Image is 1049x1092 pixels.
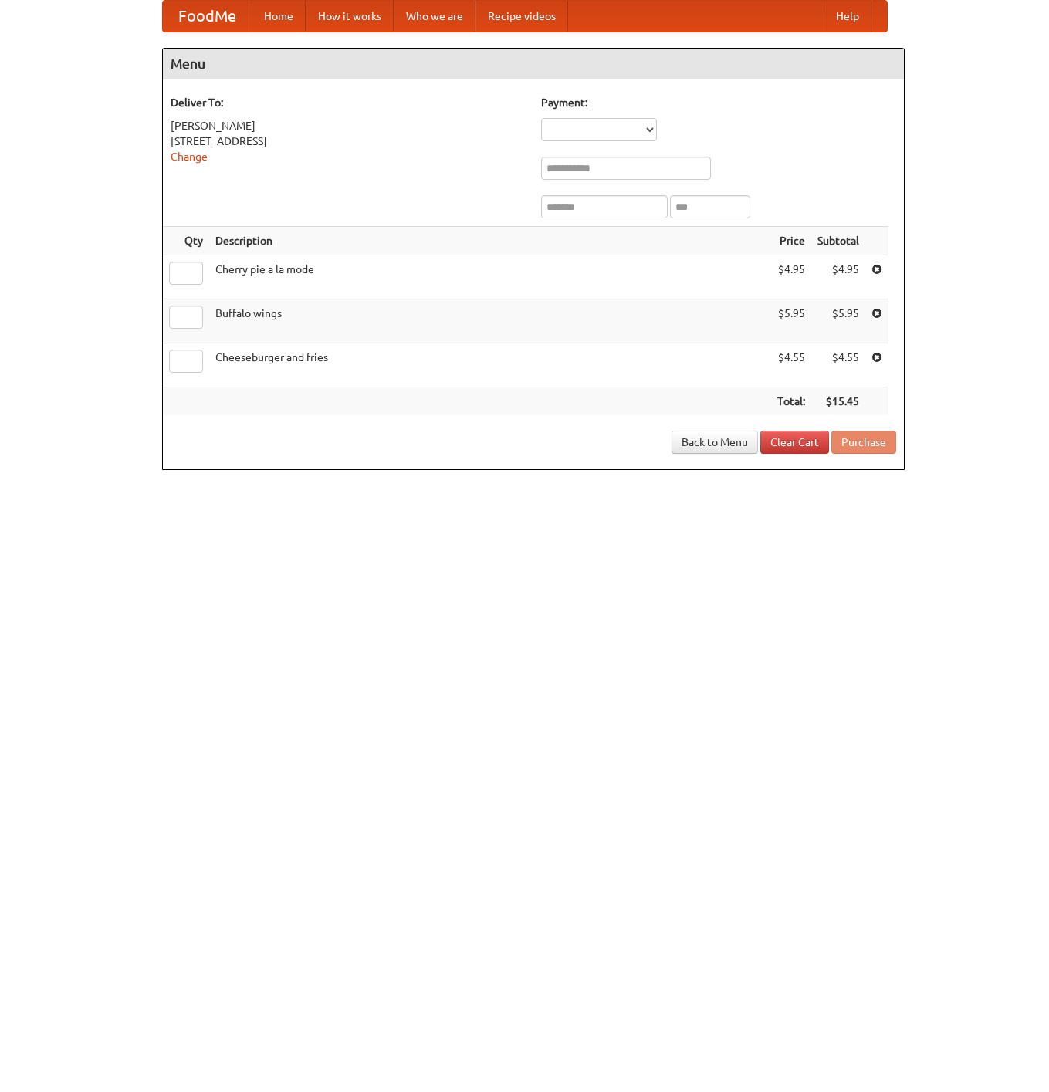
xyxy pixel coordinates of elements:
th: Price [771,227,811,255]
th: Total: [771,387,811,416]
td: Cherry pie a la mode [209,255,771,299]
h4: Menu [163,49,904,79]
th: Subtotal [811,227,865,255]
button: Purchase [831,431,896,454]
h5: Deliver To: [171,95,526,110]
a: Who we are [394,1,475,32]
div: [PERSON_NAME] [171,118,526,134]
a: Clear Cart [760,431,829,454]
td: $5.95 [811,299,865,343]
a: Recipe videos [475,1,568,32]
a: Change [171,150,208,163]
div: [STREET_ADDRESS] [171,134,526,149]
a: How it works [306,1,394,32]
td: Buffalo wings [209,299,771,343]
h5: Payment: [541,95,896,110]
td: $5.95 [771,299,811,343]
a: FoodMe [163,1,252,32]
td: $4.55 [771,343,811,387]
a: Help [824,1,871,32]
td: $4.55 [811,343,865,387]
a: Back to Menu [672,431,758,454]
th: Qty [163,227,209,255]
th: $15.45 [811,387,865,416]
td: $4.95 [811,255,865,299]
td: $4.95 [771,255,811,299]
a: Home [252,1,306,32]
th: Description [209,227,771,255]
td: Cheeseburger and fries [209,343,771,387]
